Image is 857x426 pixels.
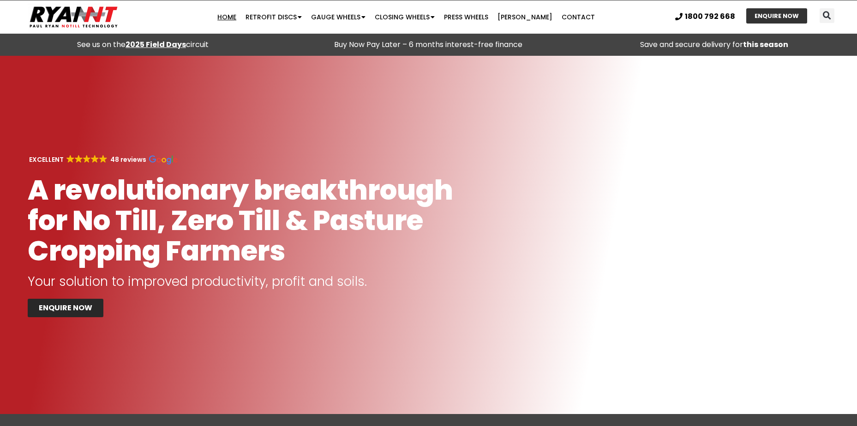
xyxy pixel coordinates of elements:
[576,38,852,51] p: Save and secure delivery for
[557,8,599,26] a: Contact
[91,155,99,163] img: Google
[28,155,178,164] a: EXCELLENT GoogleGoogleGoogleGoogleGoogle 48 reviews Google
[110,155,146,164] strong: 48 reviews
[39,304,92,312] span: ENQUIRE NOW
[685,13,735,20] span: 1800 792 668
[755,13,799,19] span: ENQUIRE NOW
[213,8,241,26] a: Home
[99,155,107,163] img: Google
[5,38,281,51] div: See us on the circuit
[820,8,834,23] div: Search
[675,13,735,20] a: 1800 792 668
[28,175,468,266] h1: A revolutionary breakthrough for No Till, Zero Till & Pasture Cropping Farmers
[66,155,74,163] img: Google
[290,38,567,51] p: Buy Now Pay Later – 6 months interest-free finance
[241,8,306,26] a: Retrofit Discs
[746,8,807,24] a: ENQUIRE NOW
[28,299,103,317] a: ENQUIRE NOW
[83,155,91,163] img: Google
[743,39,788,50] strong: this season
[493,8,557,26] a: [PERSON_NAME]
[28,272,367,290] span: Your solution to improved productivity, profit and soils.
[370,8,439,26] a: Closing Wheels
[29,155,64,164] strong: EXCELLENT
[439,8,493,26] a: Press Wheels
[166,8,646,26] nav: Menu
[149,155,178,165] img: Google
[28,3,120,31] img: Ryan NT logo
[306,8,370,26] a: Gauge Wheels
[126,39,186,50] a: 2025 Field Days
[75,155,83,163] img: Google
